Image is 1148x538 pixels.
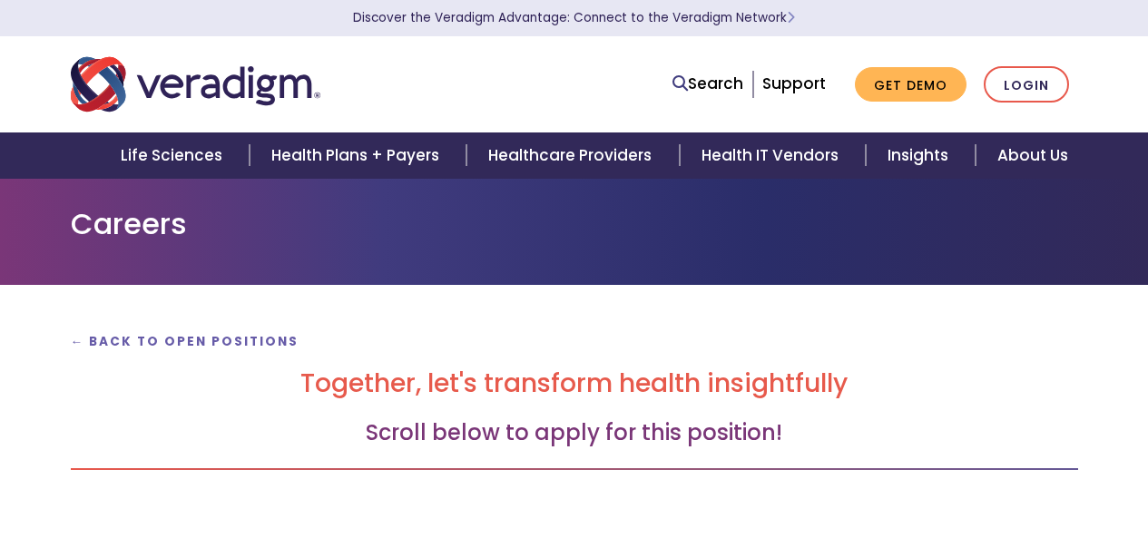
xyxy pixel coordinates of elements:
a: Healthcare Providers [466,132,679,179]
a: Login [984,66,1069,103]
a: Support [762,73,826,94]
a: Health IT Vendors [680,132,866,179]
h2: Together, let's transform health insightfully [71,368,1078,399]
a: Insights [866,132,976,179]
span: Learn More [787,9,795,26]
a: Search [672,72,743,96]
a: Life Sciences [99,132,250,179]
a: Health Plans + Payers [250,132,466,179]
img: Veradigm logo [71,54,320,114]
h1: Careers [71,207,1078,241]
h3: Scroll below to apply for this position! [71,420,1078,446]
a: Get Demo [855,67,966,103]
a: About Us [976,132,1090,179]
a: Discover the Veradigm Advantage: Connect to the Veradigm NetworkLearn More [353,9,795,26]
a: ← Back to Open Positions [71,333,299,350]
